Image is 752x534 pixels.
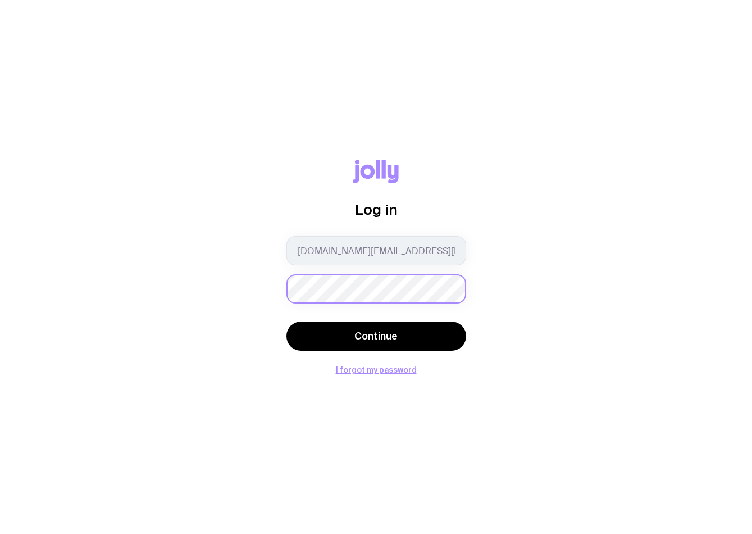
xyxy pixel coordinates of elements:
span: Log in [355,201,398,218]
iframe: Intercom notifications message [527,357,752,492]
input: you@email.com [286,236,466,265]
span: Continue [354,329,398,343]
button: Continue [286,322,466,351]
button: I forgot my password [336,365,417,374]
